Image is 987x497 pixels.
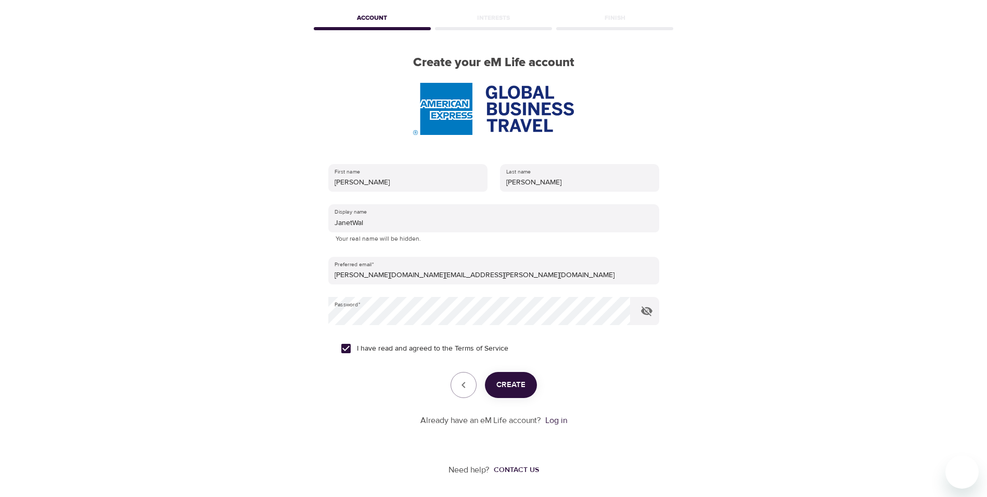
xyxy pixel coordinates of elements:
[455,343,508,354] a: Terms of Service
[312,55,676,70] h2: Create your eM Life account
[448,464,490,476] p: Need help?
[485,372,537,398] button: Create
[336,234,652,244] p: Your real name will be hidden.
[545,415,567,426] a: Log in
[420,415,541,427] p: Already have an eM Life account?
[494,465,539,475] div: Contact us
[490,465,539,475] a: Contact us
[945,455,979,489] iframe: Button to launch messaging window
[496,378,525,392] span: Create
[413,83,573,135] img: AmEx%20GBT%20logo.png
[357,343,508,354] span: I have read and agreed to the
